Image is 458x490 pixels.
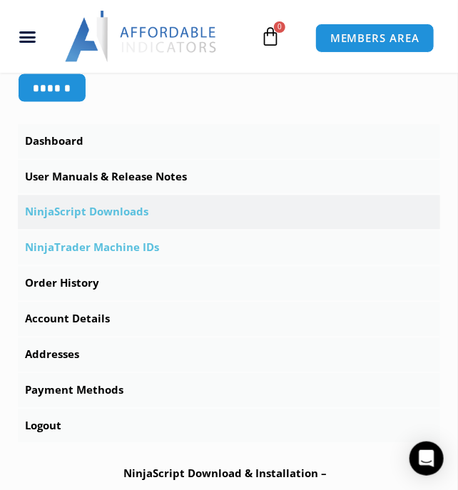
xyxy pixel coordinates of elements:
[330,33,419,44] span: MEMBERS AREA
[274,21,285,33] span: 0
[18,231,440,265] a: NinjaTrader Machine IDs
[5,23,51,50] div: Menu Toggle
[18,302,440,337] a: Account Details
[315,24,434,53] a: MEMBERS AREA
[18,409,440,444] a: Logout
[123,466,327,481] b: NinjaScript Download & Installation –
[65,11,218,62] img: LogoAI | Affordable Indicators – NinjaTrader
[18,374,440,408] a: Payment Methods
[18,195,440,230] a: NinjaScript Downloads
[239,16,302,57] a: 0
[18,160,440,195] a: User Manuals & Release Notes
[18,125,440,159] a: Dashboard
[18,267,440,301] a: Order History
[18,338,440,372] a: Addresses
[409,441,444,476] div: Open Intercom Messenger
[18,125,440,444] nav: Account pages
